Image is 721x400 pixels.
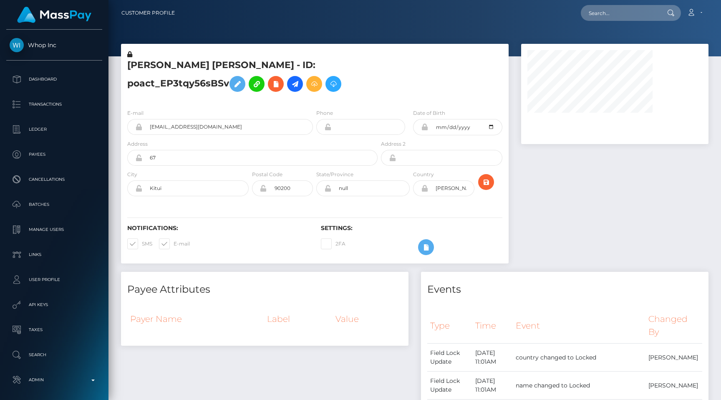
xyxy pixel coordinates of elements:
td: country changed to Locked [513,344,645,372]
p: Dashboard [10,73,99,86]
label: Phone [316,109,333,117]
th: Value [333,308,402,330]
label: Postal Code [252,171,282,178]
a: Ledger [6,119,102,140]
input: Search... [581,5,659,21]
a: Manage Users [6,219,102,240]
label: SMS [127,238,152,249]
label: Address 2 [381,140,406,148]
td: [DATE] 11:01AM [472,372,513,400]
th: Time [472,308,513,343]
a: Dashboard [6,69,102,90]
p: Batches [10,198,99,211]
a: Payees [6,144,102,165]
label: City [127,171,137,178]
a: Customer Profile [121,4,175,22]
h4: Events [427,282,702,297]
p: Manage Users [10,223,99,236]
label: Date of Birth [413,109,445,117]
p: User Profile [10,273,99,286]
a: Admin [6,370,102,390]
a: API Keys [6,294,102,315]
label: Country [413,171,434,178]
a: User Profile [6,269,102,290]
th: Changed By [645,308,702,343]
td: [PERSON_NAME] [645,372,702,400]
td: name changed to Locked [513,372,645,400]
p: Transactions [10,98,99,111]
span: Whop Inc [6,41,102,49]
td: [PERSON_NAME] [645,344,702,372]
th: Payer Name [127,308,264,330]
h4: Payee Attributes [127,282,402,297]
p: Taxes [10,324,99,336]
th: Type [427,308,472,343]
th: Event [513,308,645,343]
p: Ledger [10,123,99,136]
td: Field Lock Update [427,344,472,372]
a: Cancellations [6,169,102,190]
td: [DATE] 11:01AM [472,344,513,372]
h6: Settings: [321,225,502,232]
p: Search [10,349,99,361]
a: Taxes [6,319,102,340]
label: State/Province [316,171,353,178]
p: Cancellations [10,173,99,186]
td: Field Lock Update [427,372,472,400]
p: Payees [10,148,99,161]
p: Admin [10,374,99,386]
label: 2FA [321,238,345,249]
img: Whop Inc [10,38,24,52]
th: Label [264,308,333,330]
h6: Notifications: [127,225,308,232]
a: Links [6,244,102,265]
a: Transactions [6,94,102,115]
label: E-mail [159,238,190,249]
p: Links [10,248,99,261]
a: Initiate Payout [287,76,303,92]
label: Address [127,140,148,148]
img: MassPay Logo [17,7,91,23]
a: Search [6,344,102,365]
label: E-mail [127,109,144,117]
p: API Keys [10,299,99,311]
a: Batches [6,194,102,215]
h5: [PERSON_NAME] [PERSON_NAME] - ID: poact_EP3tqy56sBSv [127,59,373,96]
